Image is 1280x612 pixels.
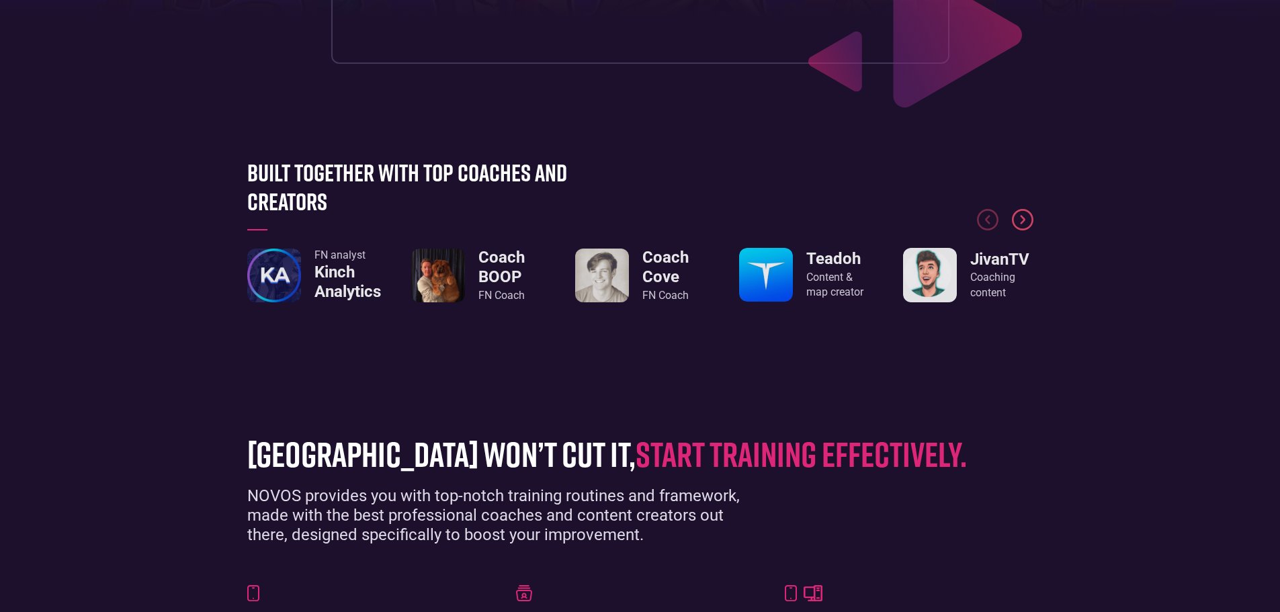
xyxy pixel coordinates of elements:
[642,288,706,303] div: FN Coach
[247,435,1013,473] h1: [GEOGRAPHIC_DATA] won’t cut it,
[247,486,765,544] div: NOVOS provides you with top-notch training routines and framework, made with the best professiona...
[314,263,381,302] h3: Kinch Analytics
[478,288,542,303] div: FN Coach
[970,270,1033,300] div: Coaching content
[903,248,1033,302] a: JivanTVCoaching content
[642,248,706,287] h3: Coach Cove
[903,248,1033,302] div: 8 / 8
[970,250,1033,269] h3: JivanTV
[806,270,869,300] div: Content & map creator
[636,433,967,474] span: start training effectively.
[314,248,381,263] div: FN analyst
[411,248,542,303] a: Coach BOOPFN Coach
[1012,209,1033,243] div: Next slide
[247,248,378,303] a: FN analystKinch Analytics
[739,248,869,302] div: 7 / 8
[977,209,998,243] div: Previous slide
[247,248,378,303] div: 4 / 8
[478,248,542,287] h3: Coach BOOP
[411,248,542,303] div: 5 / 8
[1012,209,1033,230] div: Next slide
[739,248,869,302] a: TeadohContent & map creator
[806,249,869,269] h3: Teadoh
[575,248,706,303] div: 6 / 8
[575,248,706,303] a: Coach CoveFN Coach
